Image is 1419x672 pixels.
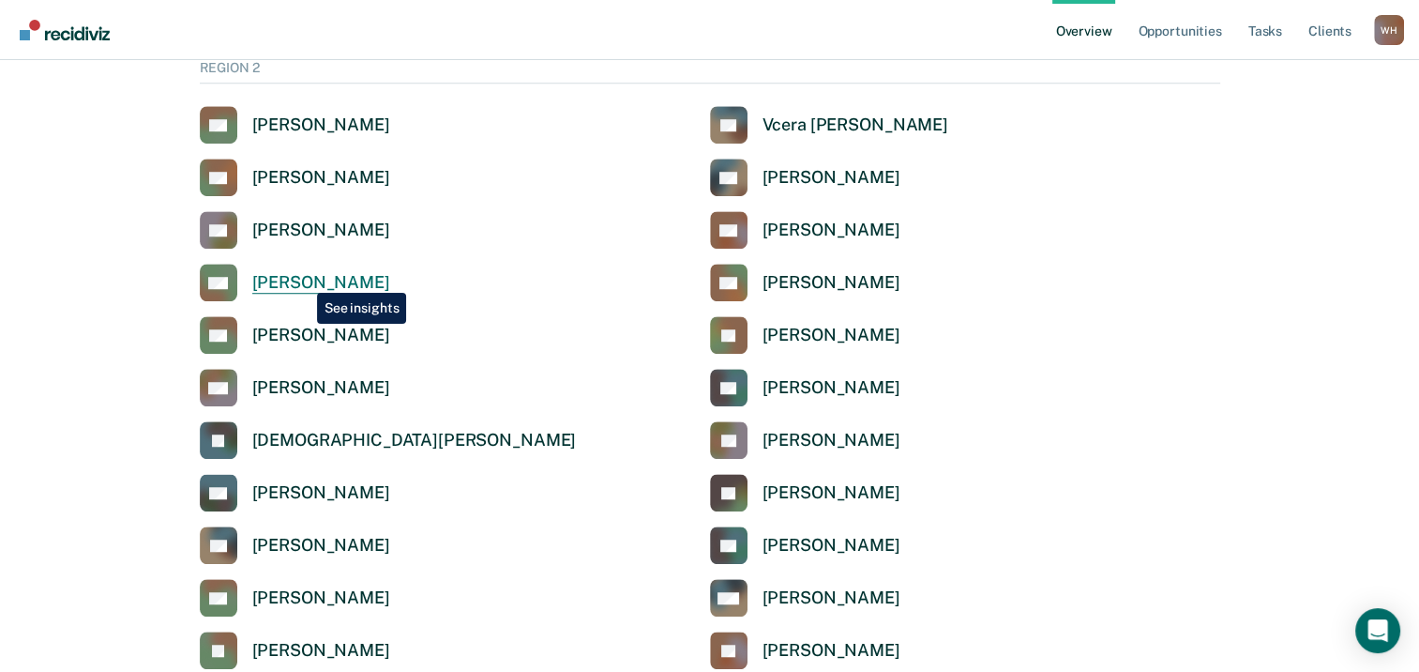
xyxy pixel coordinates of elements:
[200,527,390,564] a: [PERSON_NAME]
[762,430,900,451] div: [PERSON_NAME]
[1355,608,1400,653] div: Open Intercom Messenger
[252,272,390,294] div: [PERSON_NAME]
[200,211,390,249] a: [PERSON_NAME]
[762,535,900,557] div: [PERSON_NAME]
[200,159,390,196] a: [PERSON_NAME]
[710,579,900,617] a: [PERSON_NAME]
[762,482,900,504] div: [PERSON_NAME]
[762,115,948,136] div: Vcera [PERSON_NAME]
[252,535,390,557] div: [PERSON_NAME]
[200,316,390,354] a: [PERSON_NAME]
[710,264,900,301] a: [PERSON_NAME]
[200,474,390,512] a: [PERSON_NAME]
[252,220,390,241] div: [PERSON_NAME]
[710,474,900,512] a: [PERSON_NAME]
[200,60,1220,84] div: REGION 2
[762,325,900,346] div: [PERSON_NAME]
[762,588,900,609] div: [PERSON_NAME]
[710,421,900,459] a: [PERSON_NAME]
[252,167,390,189] div: [PERSON_NAME]
[710,632,900,669] a: [PERSON_NAME]
[200,421,577,459] a: [DEMOGRAPHIC_DATA][PERSON_NAME]
[200,106,390,144] a: [PERSON_NAME]
[710,211,900,249] a: [PERSON_NAME]
[762,377,900,399] div: [PERSON_NAME]
[1374,15,1404,45] button: Profile dropdown button
[252,482,390,504] div: [PERSON_NAME]
[1374,15,1404,45] div: W H
[252,588,390,609] div: [PERSON_NAME]
[762,272,900,294] div: [PERSON_NAME]
[710,527,900,564] a: [PERSON_NAME]
[252,640,390,662] div: [PERSON_NAME]
[200,369,390,406] a: [PERSON_NAME]
[710,159,900,196] a: [PERSON_NAME]
[710,106,948,144] a: Vcera [PERSON_NAME]
[710,369,900,406] a: [PERSON_NAME]
[762,220,900,241] div: [PERSON_NAME]
[252,430,577,451] div: [DEMOGRAPHIC_DATA][PERSON_NAME]
[252,115,390,136] div: [PERSON_NAME]
[762,167,900,189] div: [PERSON_NAME]
[762,640,900,662] div: [PERSON_NAME]
[252,325,390,346] div: [PERSON_NAME]
[252,377,390,399] div: [PERSON_NAME]
[710,316,900,354] a: [PERSON_NAME]
[20,20,110,40] img: Recidiviz
[200,579,390,617] a: [PERSON_NAME]
[200,632,390,669] a: [PERSON_NAME]
[200,264,390,301] a: [PERSON_NAME]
